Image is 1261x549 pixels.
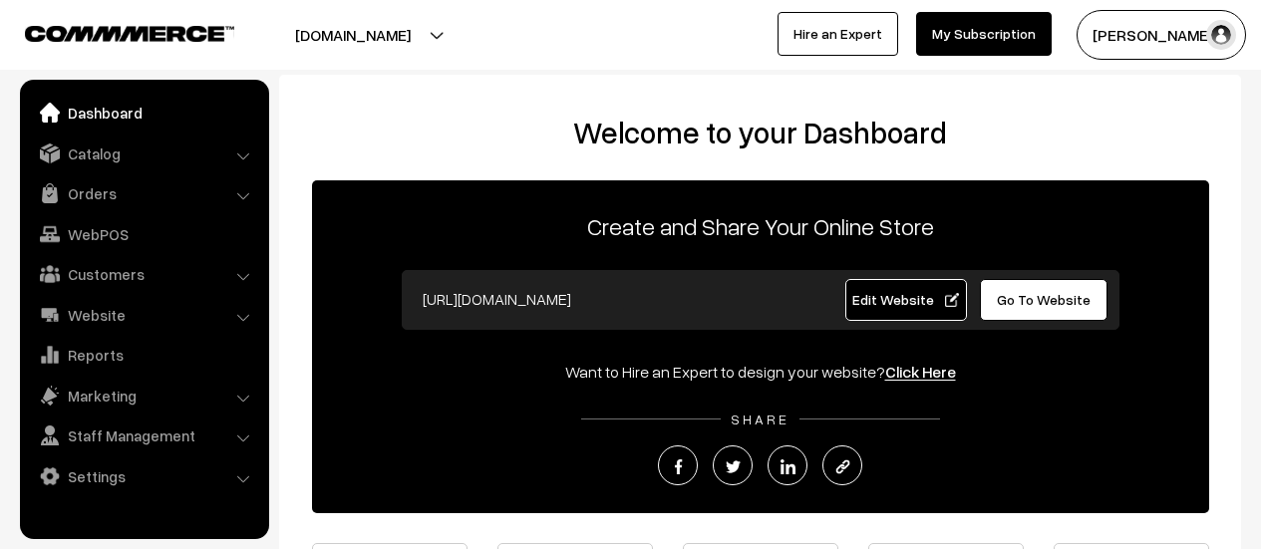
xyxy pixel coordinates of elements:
[1077,10,1246,60] button: [PERSON_NAME]
[225,10,480,60] button: [DOMAIN_NAME]
[25,26,234,41] img: COMMMERCE
[916,12,1052,56] a: My Subscription
[25,337,262,373] a: Reports
[25,458,262,494] a: Settings
[25,136,262,171] a: Catalog
[25,378,262,413] a: Marketing
[25,216,262,252] a: WebPOS
[1206,20,1236,50] img: user
[312,208,1209,244] p: Create and Share Your Online Store
[25,20,199,44] a: COMMMERCE
[25,256,262,292] a: Customers
[845,279,967,321] a: Edit Website
[299,115,1221,150] h2: Welcome to your Dashboard
[721,411,799,427] span: SHARE
[885,362,956,382] a: Click Here
[852,291,959,308] span: Edit Website
[25,297,262,333] a: Website
[980,279,1108,321] a: Go To Website
[312,360,1209,384] div: Want to Hire an Expert to design your website?
[25,175,262,211] a: Orders
[25,95,262,131] a: Dashboard
[778,12,898,56] a: Hire an Expert
[997,291,1091,308] span: Go To Website
[25,417,262,453] a: Staff Management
